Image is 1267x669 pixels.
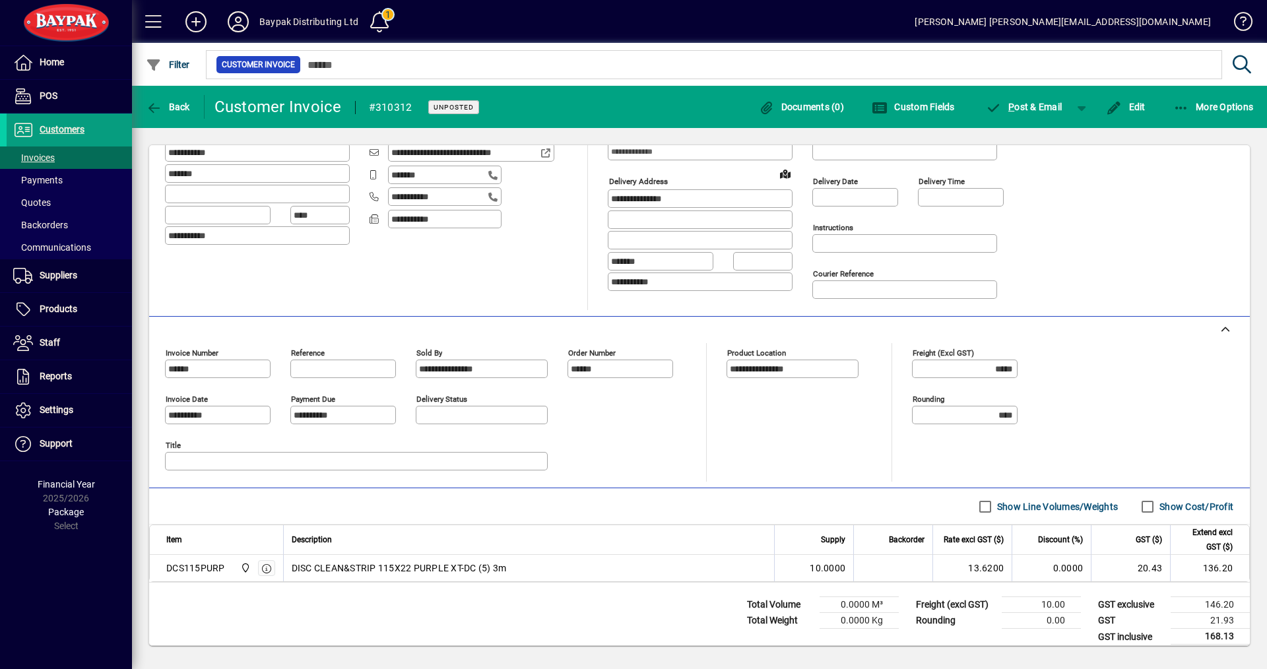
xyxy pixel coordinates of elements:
div: [PERSON_NAME] [PERSON_NAME][EMAIL_ADDRESS][DOMAIN_NAME] [915,11,1211,32]
a: Staff [7,327,132,360]
app-page-header-button: Back [132,95,205,119]
span: Custom Fields [872,102,955,112]
td: GST exclusive [1091,597,1171,613]
button: Post & Email [979,95,1069,119]
mat-label: Payment due [291,395,335,404]
span: Package [48,507,84,517]
mat-label: Delivery status [416,395,467,404]
mat-label: Title [166,441,181,450]
mat-label: Freight (excl GST) [913,348,974,358]
div: #310312 [369,97,412,118]
td: 10.00 [1002,597,1081,613]
td: 0.0000 [1012,555,1091,581]
button: More Options [1170,95,1257,119]
mat-label: Invoice number [166,348,218,358]
a: POS [7,80,132,113]
span: DISC CLEAN&STRIP 115X22 PURPLE XT-DC (5) 3m [292,561,507,575]
span: Financial Year [38,479,95,490]
label: Show Cost/Profit [1157,500,1233,513]
td: Rounding [909,613,1002,629]
span: Discount (%) [1038,532,1083,547]
button: Edit [1103,95,1149,119]
a: Invoices [7,146,132,169]
span: Communications [13,242,91,253]
a: Home [7,46,132,79]
mat-label: Product location [727,348,786,358]
span: Backorders [13,220,68,230]
a: Reports [7,360,132,393]
mat-label: Delivery date [813,177,858,186]
span: Item [166,532,182,547]
span: Rate excl GST ($) [944,532,1004,547]
span: Customer Invoice [222,58,295,71]
mat-label: Instructions [813,223,853,232]
a: View on map [775,163,796,184]
td: 21.93 [1171,613,1250,629]
label: Show Line Volumes/Weights [994,500,1118,513]
td: Total Volume [740,597,820,613]
button: Profile [217,10,259,34]
a: Support [7,428,132,461]
a: Knowledge Base [1224,3,1251,46]
mat-label: Delivery time [919,177,965,186]
td: Total Weight [740,613,820,629]
a: Payments [7,169,132,191]
mat-label: Rounding [913,395,944,404]
mat-label: Sold by [416,348,442,358]
button: Custom Fields [868,95,958,119]
td: 0.0000 M³ [820,597,899,613]
span: Home [40,57,64,67]
div: Baypak Distributing Ltd [259,11,358,32]
span: Unposted [434,103,474,111]
span: Quotes [13,197,51,208]
td: 0.00 [1002,613,1081,629]
span: Supply [821,532,845,547]
span: Extend excl GST ($) [1179,525,1233,554]
span: Baypak - Onekawa [237,561,252,575]
td: GST [1091,613,1171,629]
button: Back [143,95,193,119]
a: Suppliers [7,259,132,292]
span: Documents (0) [758,102,844,112]
td: Freight (excl GST) [909,597,1002,613]
button: Add [175,10,217,34]
a: Products [7,293,132,326]
div: Customer Invoice [214,96,342,117]
span: Back [146,102,190,112]
a: Settings [7,394,132,427]
div: 13.6200 [941,561,1004,575]
span: Customers [40,124,84,135]
td: 136.20 [1170,555,1249,581]
td: 168.13 [1171,629,1250,645]
span: Settings [40,404,73,415]
span: Products [40,303,77,314]
td: 146.20 [1171,597,1250,613]
mat-label: Invoice date [166,395,208,404]
span: Backorder [889,532,925,547]
span: ost & Email [986,102,1062,112]
a: Backorders [7,214,132,236]
button: Filter [143,53,193,77]
span: POS [40,90,57,101]
span: Edit [1106,102,1146,112]
div: DCS115PURP [166,561,225,575]
td: 20.43 [1091,555,1170,581]
span: Filter [146,59,190,70]
span: 10.0000 [810,561,845,575]
span: Payments [13,175,63,185]
button: Documents (0) [755,95,847,119]
span: Suppliers [40,270,77,280]
td: 0.0000 Kg [820,613,899,629]
span: Support [40,438,73,449]
a: Quotes [7,191,132,214]
mat-label: Order number [568,348,616,358]
span: More Options [1173,102,1254,112]
td: GST inclusive [1091,629,1171,645]
span: GST ($) [1136,532,1162,547]
mat-label: Reference [291,348,325,358]
a: Communications [7,236,132,259]
mat-label: Courier Reference [813,269,874,278]
span: Description [292,532,332,547]
span: Staff [40,337,60,348]
span: Reports [40,371,72,381]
